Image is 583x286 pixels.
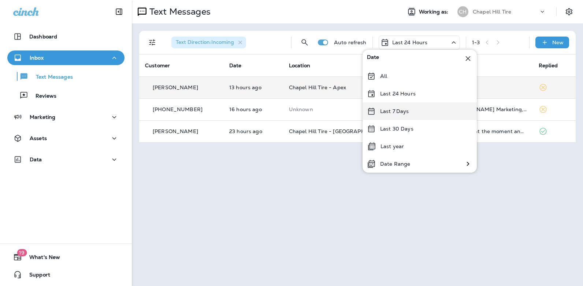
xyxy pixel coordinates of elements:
button: Data [7,152,125,167]
p: Reviews [28,93,56,100]
p: All [380,73,387,79]
span: Location [289,62,310,69]
p: Dashboard [29,34,57,39]
p: Text Messages [146,6,211,17]
p: Last 7 Days [380,108,409,114]
button: Search Messages [297,35,312,50]
span: Customer [145,62,170,69]
p: Sep 27, 2025 05:41 PM [229,106,277,112]
span: Date [229,62,242,69]
span: 19 [17,249,27,256]
p: Sep 27, 2025 08:44 PM [229,84,277,90]
button: 19What's New [7,250,125,264]
span: Text Direction : Incoming [176,39,234,45]
span: Replied [539,62,558,69]
span: Date [367,54,379,63]
p: [PERSON_NAME] [153,128,198,134]
span: Support [22,272,50,281]
button: Dashboard [7,29,125,44]
p: Sep 27, 2025 11:18 AM [229,128,277,134]
p: This customer does not have a last location and the phone number they messaged is not assigned to... [289,106,402,112]
button: Inbox [7,50,125,65]
p: Last 30 Days [380,126,413,132]
p: New [552,39,564,45]
p: [PERSON_NAME] [153,84,198,90]
p: [PHONE_NUMBER] [153,106,203,112]
p: Assets [30,135,47,141]
p: Data [30,157,42,162]
button: Text Messages [7,69,125,84]
p: Inbox [30,55,44,61]
span: What's New [22,254,60,263]
div: Text Direction:Incoming [171,37,246,48]
p: Last 24 Hours [392,39,428,45]
span: Chapel Hill Tire - [GEOGRAPHIC_DATA] [289,128,390,135]
button: Collapse Sidebar [109,4,129,19]
p: Auto refresh [334,39,367,45]
div: CH [457,6,468,17]
button: Reviews [7,88,125,103]
p: Last year [380,143,404,149]
p: Marketing [30,114,55,120]
div: 1 - 3 [472,39,480,45]
button: Filters [145,35,160,50]
button: Settings [562,5,576,18]
button: Assets [7,131,125,146]
p: Text Messages [29,74,73,81]
button: Support [7,267,125,282]
span: Chapel Hill Tire - Apex [289,84,346,91]
p: Chapel Hill Tire [473,9,511,15]
span: Working as: [419,9,450,15]
p: Date Range [380,161,410,167]
p: Last 24 Hours [380,91,416,97]
button: Marketing [7,110,125,124]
